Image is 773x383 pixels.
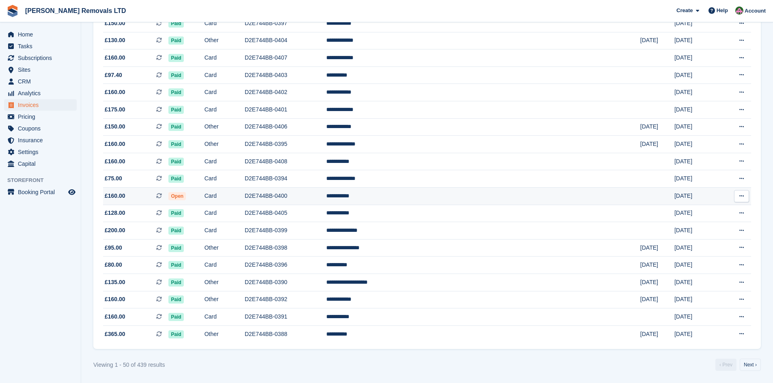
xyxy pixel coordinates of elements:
[245,136,326,153] td: D2E744BB-0395
[105,226,125,235] span: £200.00
[674,153,719,170] td: [DATE]
[674,274,719,291] td: [DATE]
[168,140,183,148] span: Paid
[4,111,77,122] a: menu
[105,330,125,338] span: £365.00
[168,158,183,166] span: Paid
[245,291,326,308] td: D2E744BB-0392
[18,158,67,169] span: Capital
[105,261,122,269] span: £80.00
[6,5,19,17] img: stora-icon-8386f47178a22dfd0bd8f6a31ec36ba5ce8667c1dd55bd0f319d3a0aa187defe.svg
[105,122,125,131] span: £150.00
[105,312,125,321] span: £160.00
[674,170,719,188] td: [DATE]
[674,136,719,153] td: [DATE]
[205,66,245,84] td: Card
[245,205,326,222] td: D2E744BB-0405
[18,64,67,75] span: Sites
[245,66,326,84] td: D2E744BB-0403
[168,330,183,338] span: Paid
[18,186,67,198] span: Booking Portal
[4,158,77,169] a: menu
[674,32,719,49] td: [DATE]
[7,176,81,184] span: Storefront
[674,257,719,274] td: [DATE]
[168,36,183,45] span: Paid
[105,157,125,166] span: £160.00
[674,222,719,240] td: [DATE]
[18,88,67,99] span: Analytics
[674,308,719,326] td: [DATE]
[714,359,762,371] nav: Pages
[640,32,674,49] td: [DATE]
[205,205,245,222] td: Card
[105,19,125,28] span: £150.00
[105,105,125,114] span: £175.00
[168,88,183,96] span: Paid
[640,118,674,136] td: [DATE]
[93,361,165,369] div: Viewing 1 - 50 of 439 results
[674,291,719,308] td: [DATE]
[168,261,183,269] span: Paid
[18,146,67,158] span: Settings
[4,99,77,111] a: menu
[168,123,183,131] span: Paid
[4,76,77,87] a: menu
[18,123,67,134] span: Coupons
[205,49,245,67] td: Card
[205,274,245,291] td: Other
[640,291,674,308] td: [DATE]
[245,153,326,170] td: D2E744BB-0408
[205,101,245,119] td: Card
[674,15,719,32] td: [DATE]
[4,52,77,64] a: menu
[105,192,125,200] span: £160.00
[640,274,674,291] td: [DATE]
[168,244,183,252] span: Paid
[676,6,693,15] span: Create
[18,76,67,87] span: CRM
[205,188,245,205] td: Card
[168,192,186,200] span: Open
[674,66,719,84] td: [DATE]
[168,278,183,287] span: Paid
[640,325,674,342] td: [DATE]
[205,222,245,240] td: Card
[674,239,719,257] td: [DATE]
[205,239,245,257] td: Other
[205,15,245,32] td: Card
[245,257,326,274] td: D2E744BB-0396
[105,88,125,96] span: £160.00
[105,140,125,148] span: £160.00
[245,101,326,119] td: D2E744BB-0401
[4,64,77,75] a: menu
[105,71,122,79] span: £97.40
[168,175,183,183] span: Paid
[205,325,245,342] td: Other
[105,209,125,217] span: £128.00
[18,41,67,52] span: Tasks
[4,135,77,146] a: menu
[740,359,761,371] a: Next
[674,325,719,342] td: [DATE]
[18,99,67,111] span: Invoices
[205,257,245,274] td: Card
[245,49,326,67] td: D2E744BB-0407
[105,295,125,304] span: £160.00
[640,257,674,274] td: [DATE]
[105,53,125,62] span: £160.00
[205,84,245,101] td: Card
[168,313,183,321] span: Paid
[674,205,719,222] td: [DATE]
[105,36,125,45] span: £130.00
[715,359,736,371] a: Previous
[168,54,183,62] span: Paid
[717,6,728,15] span: Help
[168,209,183,217] span: Paid
[4,146,77,158] a: menu
[4,29,77,40] a: menu
[205,153,245,170] td: Card
[245,32,326,49] td: D2E744BB-0404
[18,135,67,146] span: Insurance
[18,111,67,122] span: Pricing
